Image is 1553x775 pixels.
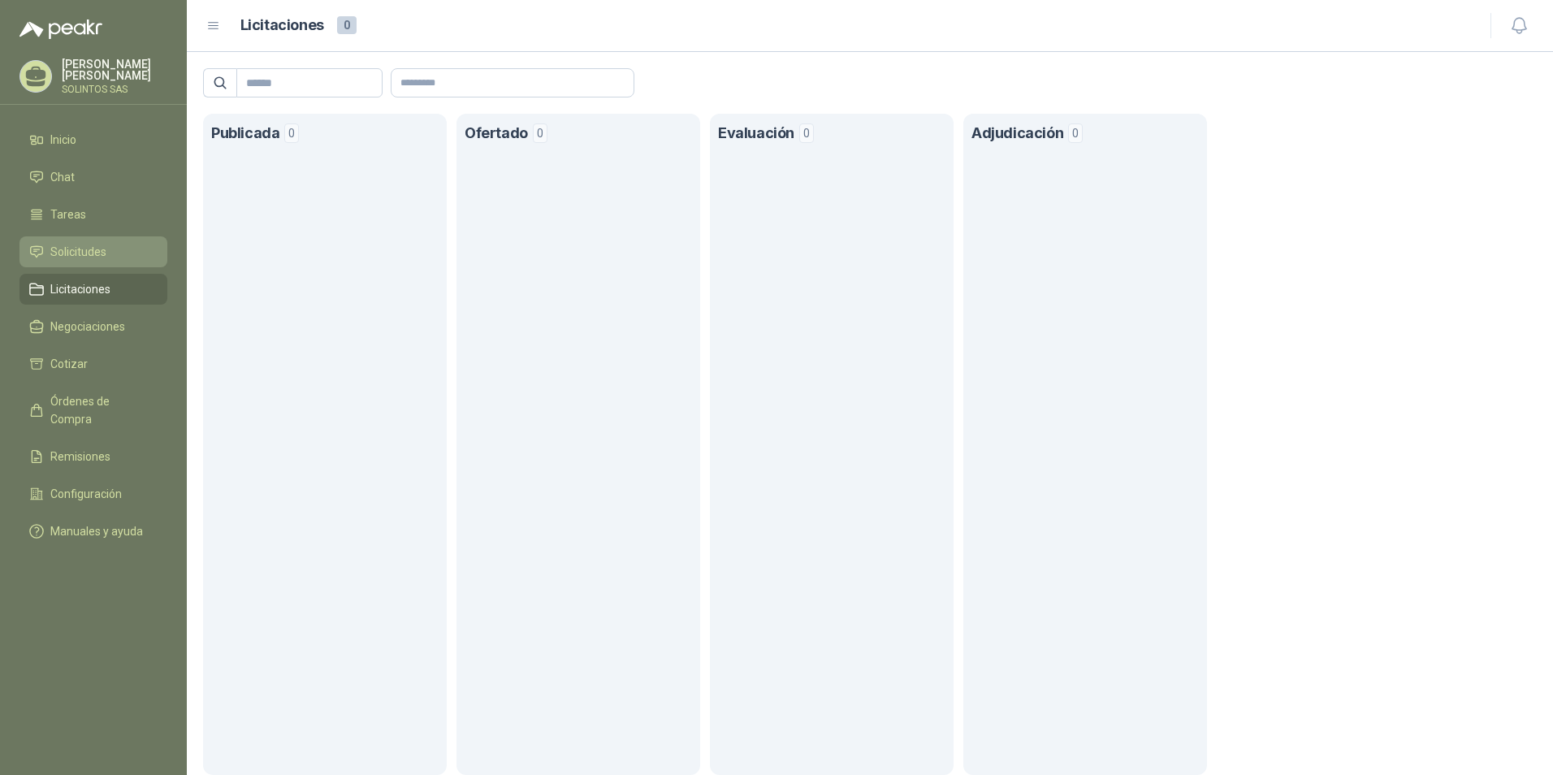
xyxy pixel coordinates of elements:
[19,236,167,267] a: Solicitudes
[19,441,167,472] a: Remisiones
[19,386,167,435] a: Órdenes de Compra
[50,206,86,223] span: Tareas
[19,19,102,39] img: Logo peakr
[533,123,547,143] span: 0
[19,311,167,342] a: Negociaciones
[19,162,167,193] a: Chat
[19,478,167,509] a: Configuración
[50,392,152,428] span: Órdenes de Compra
[50,131,76,149] span: Inicio
[50,243,106,261] span: Solicitudes
[62,58,167,81] p: [PERSON_NAME] [PERSON_NAME]
[62,84,167,94] p: SOLINTOS SAS
[50,280,110,298] span: Licitaciones
[337,16,357,34] span: 0
[19,124,167,155] a: Inicio
[211,122,279,145] h1: Publicada
[284,123,299,143] span: 0
[50,448,110,465] span: Remisiones
[19,274,167,305] a: Licitaciones
[465,122,528,145] h1: Ofertado
[19,516,167,547] a: Manuales y ayuda
[19,349,167,379] a: Cotizar
[50,485,122,503] span: Configuración
[50,318,125,336] span: Negociaciones
[1068,123,1083,143] span: 0
[240,14,324,37] h1: Licitaciones
[718,122,794,145] h1: Evaluación
[50,355,88,373] span: Cotizar
[50,522,143,540] span: Manuales y ayuda
[50,168,75,186] span: Chat
[799,123,814,143] span: 0
[19,199,167,230] a: Tareas
[971,122,1063,145] h1: Adjudicación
